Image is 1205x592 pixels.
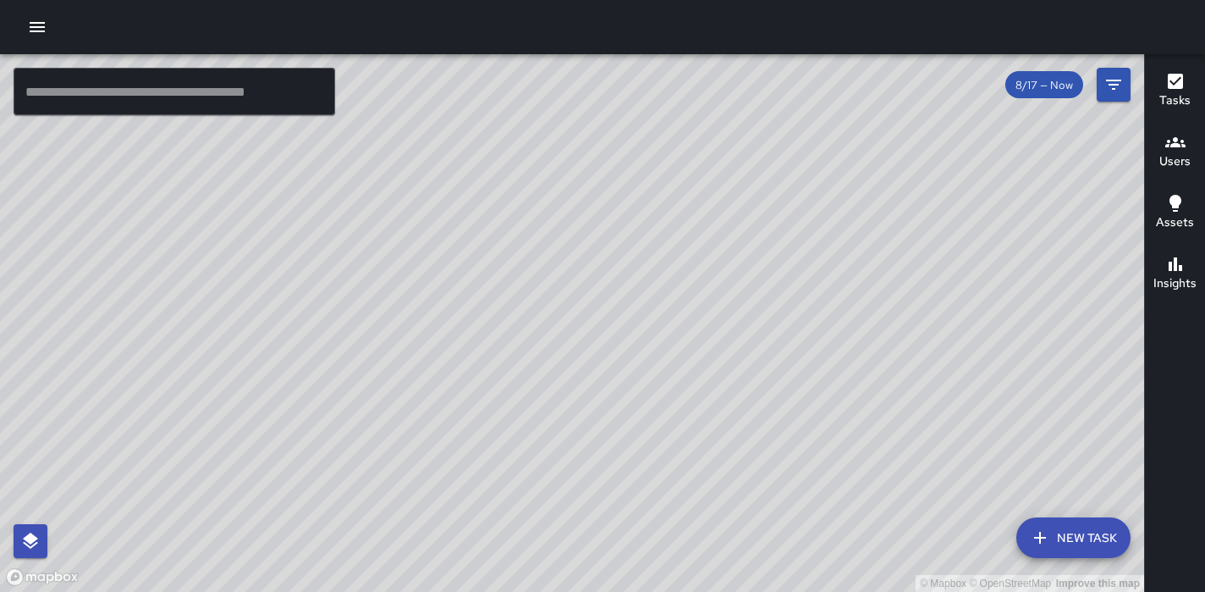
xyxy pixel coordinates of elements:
button: Filters [1097,68,1131,102]
h6: Tasks [1159,91,1191,110]
h6: Insights [1153,274,1197,293]
h6: Users [1159,152,1191,171]
button: Tasks [1145,61,1205,122]
span: 8/17 — Now [1005,78,1083,92]
button: Insights [1145,244,1205,305]
h6: Assets [1156,213,1194,232]
button: Assets [1145,183,1205,244]
button: New Task [1016,517,1131,558]
button: Users [1145,122,1205,183]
